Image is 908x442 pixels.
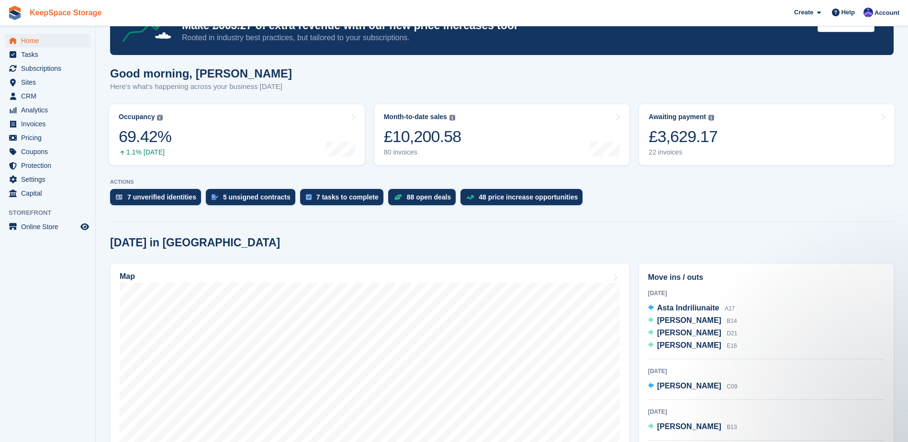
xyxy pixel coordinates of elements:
img: icon-info-grey-7440780725fd019a000dd9b08b2336e03edf1995a4989e88bcd33f0948082b44.svg [157,115,163,121]
img: icon-info-grey-7440780725fd019a000dd9b08b2336e03edf1995a4989e88bcd33f0948082b44.svg [449,115,455,121]
span: B14 [727,318,737,324]
span: [PERSON_NAME] [657,341,721,349]
div: £3,629.17 [649,127,717,146]
a: Month-to-date sales £10,200.58 80 invoices [374,104,630,165]
div: [DATE] [648,367,885,376]
img: icon-info-grey-7440780725fd019a000dd9b08b2336e03edf1995a4989e88bcd33f0948082b44.svg [708,115,714,121]
a: menu [5,76,90,89]
div: 88 open deals [407,193,451,201]
a: menu [5,131,90,144]
span: B13 [727,424,737,431]
p: ACTIONS [110,179,894,185]
img: Chloe Clark [863,8,873,17]
span: C09 [727,383,737,390]
span: Storefront [9,208,95,218]
div: 7 unverified identities [127,193,196,201]
img: price_increase_opportunities-93ffe204e8149a01c8c9dc8f82e8f89637d9d84a8eef4429ea346261dce0b2c0.svg [466,195,474,199]
div: 5 unsigned contracts [223,193,291,201]
div: Awaiting payment [649,113,706,121]
a: menu [5,220,90,233]
a: menu [5,62,90,75]
a: [PERSON_NAME] B13 [648,421,737,433]
div: Occupancy [119,113,155,121]
span: Asta Indriliunaite [657,304,719,312]
a: menu [5,173,90,186]
img: contract_signature_icon-13c848040528278c33f63329250d36e43548de30e8caae1d1a13099fd9432cc5.svg [212,194,218,200]
span: [PERSON_NAME] [657,329,721,337]
img: verify_identity-adf6edd0f0f0b5bbfe63781bf79b02c33cf7c696d77639b501bdc392416b5a36.svg [116,194,123,200]
span: E16 [727,343,737,349]
div: Month-to-date sales [384,113,447,121]
span: Online Store [21,220,78,233]
span: Help [841,8,855,17]
span: Home [21,34,78,47]
p: Here's what's happening across your business [DATE] [110,81,292,92]
a: menu [5,159,90,172]
img: deal-1b604bf984904fb50ccaf53a9ad4b4a5d6e5aea283cecdc64d6e3604feb123c2.svg [394,194,402,200]
a: 7 tasks to complete [300,189,388,210]
h2: [DATE] in [GEOGRAPHIC_DATA] [110,236,280,249]
span: Capital [21,187,78,200]
img: stora-icon-8386f47178a22dfd0bd8f6a31ec36ba5ce8667c1dd55bd0f319d3a0aa187defe.svg [8,6,22,20]
span: Sites [21,76,78,89]
span: [PERSON_NAME] [657,422,721,431]
h1: Good morning, [PERSON_NAME] [110,67,292,80]
div: 80 invoices [384,148,461,156]
img: task-75834270c22a3079a89374b754ae025e5fb1db73e45f91037f5363f120a921f8.svg [306,194,312,200]
span: Invoices [21,117,78,131]
a: menu [5,89,90,103]
div: 69.42% [119,127,171,146]
a: [PERSON_NAME] B14 [648,315,737,327]
span: Subscriptions [21,62,78,75]
a: 48 price increase opportunities [460,189,587,210]
span: A17 [725,305,735,312]
span: [PERSON_NAME] [657,382,721,390]
span: Account [874,8,899,18]
p: Rooted in industry best practices, but tailored to your subscriptions. [182,33,810,43]
span: [PERSON_NAME] [657,316,721,324]
a: Preview store [79,221,90,232]
h2: Map [120,272,135,281]
div: [DATE] [648,289,885,298]
a: menu [5,103,90,117]
span: CRM [21,89,78,103]
span: D21 [727,330,737,337]
a: Awaiting payment £3,629.17 22 invoices [639,104,895,165]
a: [PERSON_NAME] C09 [648,380,738,393]
a: 88 open deals [388,189,461,210]
div: 7 tasks to complete [316,193,379,201]
div: 48 price increase opportunities [479,193,578,201]
a: [PERSON_NAME] D21 [648,327,738,340]
a: menu [5,48,90,61]
div: £10,200.58 [384,127,461,146]
span: Create [794,8,813,17]
a: menu [5,117,90,131]
div: 22 invoices [649,148,717,156]
span: Protection [21,159,78,172]
a: Asta Indriliunaite A17 [648,302,735,315]
a: menu [5,34,90,47]
a: menu [5,187,90,200]
span: Tasks [21,48,78,61]
a: 5 unsigned contracts [206,189,300,210]
a: Occupancy 69.42% 1.1% [DATE] [109,104,365,165]
span: Coupons [21,145,78,158]
span: Settings [21,173,78,186]
span: Pricing [21,131,78,144]
a: 7 unverified identities [110,189,206,210]
div: 1.1% [DATE] [119,148,171,156]
a: [PERSON_NAME] E16 [648,340,737,352]
h2: Move ins / outs [648,272,885,283]
a: KeepSpace Storage [26,5,105,21]
a: menu [5,145,90,158]
span: Analytics [21,103,78,117]
div: [DATE] [648,408,885,416]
